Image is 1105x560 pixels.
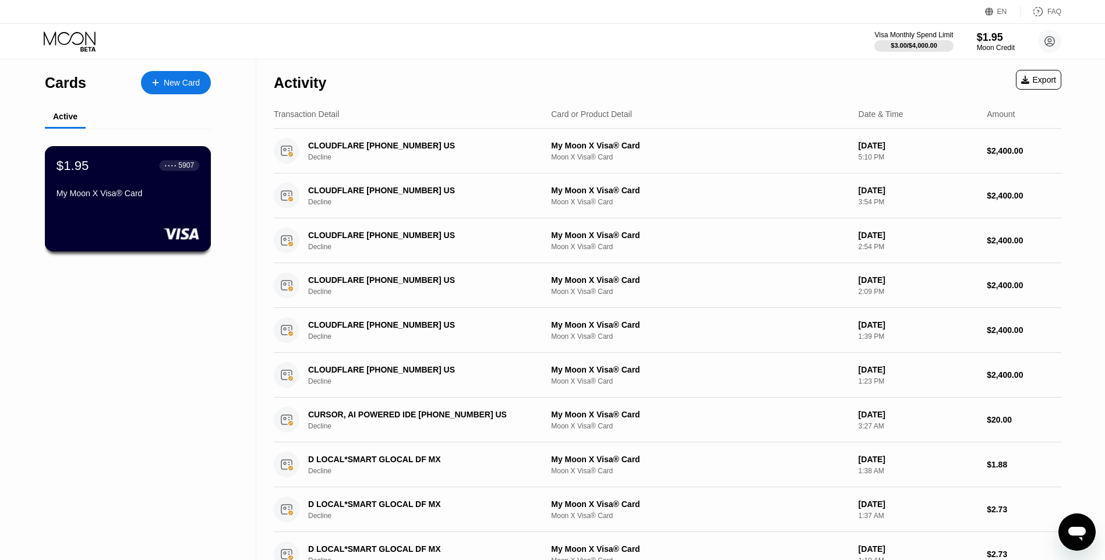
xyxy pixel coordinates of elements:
div: $20.00 [987,415,1061,424]
div: 2:09 PM [859,288,978,296]
div: Export [1016,70,1061,90]
div: [DATE] [859,410,978,419]
div: Amount [987,109,1015,119]
div: $2.73 [987,550,1061,559]
div: Moon X Visa® Card [551,422,849,430]
div: [DATE] [859,365,978,374]
div: $2,400.00 [987,370,1061,380]
div: Moon X Visa® Card [551,377,849,385]
div: [DATE] [859,320,978,329]
div: Moon X Visa® Card [551,332,849,341]
div: 3:54 PM [859,198,978,206]
div: 5:10 PM [859,153,978,161]
div: Date & Time [859,109,903,119]
div: Active [53,112,77,121]
div: CLOUDFLARE [PHONE_NUMBER] US [308,275,532,285]
div: My Moon X Visa® Card [551,455,849,464]
div: $2,400.00 [987,191,1061,200]
div: EN [997,8,1007,16]
div: CLOUDFLARE [PHONE_NUMBER] US [308,365,532,374]
div: $1.95Moon Credit [977,31,1015,52]
div: My Moon X Visa® Card [551,499,849,509]
div: D LOCAL*SMART GLOCAL DF MX [308,499,532,509]
div: My Moon X Visa® Card [57,189,199,198]
div: CLOUDFLARE [PHONE_NUMBER] USDeclineMy Moon X Visa® CardMoon X Visa® Card[DATE]2:54 PM$2,400.00 [274,218,1061,263]
div: CLOUDFLARE [PHONE_NUMBER] US [308,141,532,150]
div: $2,400.00 [987,146,1061,155]
div: Decline [308,377,549,385]
div: 3:27 AM [859,422,978,430]
div: D LOCAL*SMART GLOCAL DF MX [308,544,532,554]
div: CLOUDFLARE [PHONE_NUMBER] USDeclineMy Moon X Visa® CardMoon X Visa® Card[DATE]2:09 PM$2,400.00 [274,263,1061,308]
div: Moon X Visa® Card [551,512,849,520]
div: My Moon X Visa® Card [551,365,849,374]
div: [DATE] [859,499,978,509]
iframe: Кнопка запуска окна обмена сообщениями [1058,513,1096,551]
div: Moon X Visa® Card [551,153,849,161]
div: My Moon X Visa® Card [551,186,849,195]
div: Visa Monthly Spend Limit [874,31,953,39]
div: 1:37 AM [859,512,978,520]
div: [DATE] [859,275,978,285]
div: CLOUDFLARE [PHONE_NUMBER] US [308,320,532,329]
div: Moon X Visa® Card [551,467,849,475]
div: New Card [141,71,211,94]
div: Transaction Detail [274,109,339,119]
div: [DATE] [859,141,978,150]
div: $2,400.00 [987,281,1061,290]
div: [DATE] [859,544,978,554]
div: Decline [308,288,549,296]
div: Moon X Visa® Card [551,243,849,251]
div: [DATE] [859,231,978,240]
div: Decline [308,467,549,475]
div: CURSOR, AI POWERED IDE [PHONE_NUMBER] USDeclineMy Moon X Visa® CardMoon X Visa® Card[DATE]3:27 AM... [274,398,1061,442]
div: Decline [308,332,549,341]
div: My Moon X Visa® Card [551,320,849,329]
div: FAQ [1047,8,1061,16]
div: My Moon X Visa® Card [551,275,849,285]
div: Moon X Visa® Card [551,198,849,206]
div: CLOUDFLARE [PHONE_NUMBER] US [308,186,532,195]
div: Activity [274,75,326,91]
div: 2:54 PM [859,243,978,251]
div: My Moon X Visa® Card [551,544,849,554]
div: Decline [308,243,549,251]
div: $2,400.00 [987,325,1061,335]
div: My Moon X Visa® Card [551,410,849,419]
div: Moon X Visa® Card [551,288,849,296]
div: $3.00 / $4,000.00 [891,42,937,49]
div: D LOCAL*SMART GLOCAL DF MX [308,455,532,464]
div: 5907 [178,161,194,169]
div: D LOCAL*SMART GLOCAL DF MXDeclineMy Moon X Visa® CardMoon X Visa® Card[DATE]1:37 AM$2.73 [274,487,1061,532]
div: CLOUDFLARE [PHONE_NUMBER] USDeclineMy Moon X Visa® CardMoon X Visa® Card[DATE]5:10 PM$2,400.00 [274,129,1061,173]
div: CLOUDFLARE [PHONE_NUMBER] US [308,231,532,240]
div: Cards [45,75,86,91]
div: Export [1021,75,1056,84]
div: $2.73 [987,505,1061,514]
div: ● ● ● ● [165,164,176,167]
div: Card or Product Detail [551,109,632,119]
div: $1.95 [977,31,1015,44]
div: Decline [308,512,549,520]
div: CURSOR, AI POWERED IDE [PHONE_NUMBER] US [308,410,532,419]
div: CLOUDFLARE [PHONE_NUMBER] USDeclineMy Moon X Visa® CardMoon X Visa® Card[DATE]1:39 PM$2,400.00 [274,308,1061,353]
div: 1:39 PM [859,332,978,341]
div: $1.95 [57,158,89,173]
div: Decline [308,153,549,161]
div: My Moon X Visa® Card [551,141,849,150]
div: CLOUDFLARE [PHONE_NUMBER] USDeclineMy Moon X Visa® CardMoon X Visa® Card[DATE]1:23 PM$2,400.00 [274,353,1061,398]
div: CLOUDFLARE [PHONE_NUMBER] USDeclineMy Moon X Visa® CardMoon X Visa® Card[DATE]3:54 PM$2,400.00 [274,173,1061,218]
div: New Card [164,78,200,88]
div: Decline [308,422,549,430]
div: My Moon X Visa® Card [551,231,849,240]
div: $1.95● ● ● ●5907My Moon X Visa® Card [45,147,210,251]
div: Moon Credit [977,44,1015,52]
div: D LOCAL*SMART GLOCAL DF MXDeclineMy Moon X Visa® CardMoon X Visa® Card[DATE]1:38 AM$1.88 [274,442,1061,487]
div: [DATE] [859,455,978,464]
div: Visa Monthly Spend Limit$3.00/$4,000.00 [874,31,953,52]
div: EN [985,6,1021,17]
div: Decline [308,198,549,206]
div: 1:38 AM [859,467,978,475]
div: FAQ [1021,6,1061,17]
